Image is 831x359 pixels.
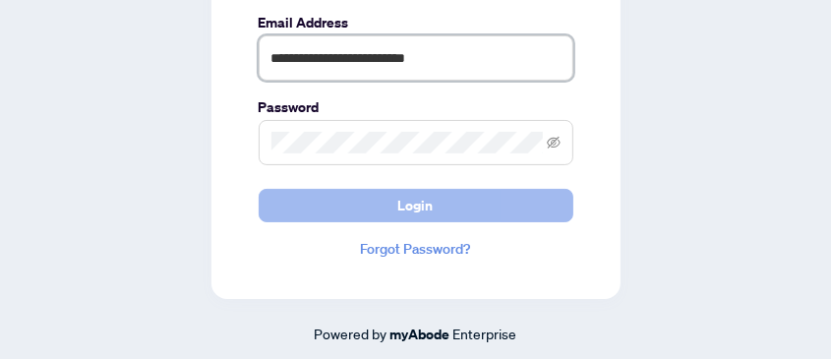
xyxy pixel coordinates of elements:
[390,324,450,345] a: myAbode
[315,325,387,342] span: Powered by
[259,12,573,33] label: Email Address
[259,96,573,118] label: Password
[259,238,573,260] a: Forgot Password?
[453,325,517,342] span: Enterprise
[398,190,434,221] span: Login
[259,189,573,222] button: Login
[547,136,561,150] span: eye-invisible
